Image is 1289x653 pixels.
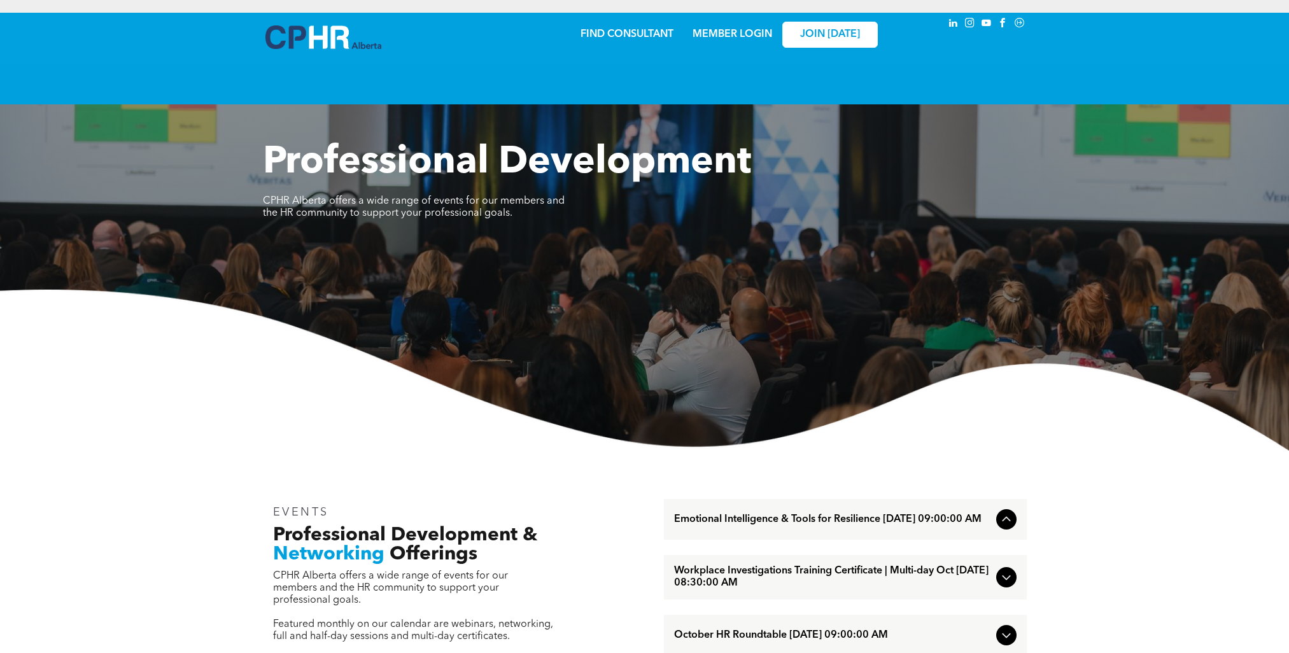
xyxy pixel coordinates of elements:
[800,29,860,41] span: JOIN [DATE]
[273,526,537,545] span: Professional Development &
[996,16,1010,33] a: facebook
[263,144,751,182] span: Professional Development
[980,16,994,33] a: youtube
[782,22,878,48] a: JOIN [DATE]
[674,565,991,589] span: Workplace Investigations Training Certificate | Multi-day Oct [DATE] 08:30:00 AM
[581,29,673,39] a: FIND CONSULTANT
[273,571,508,605] span: CPHR Alberta offers a wide range of events for our members and the HR community to support your p...
[674,514,991,526] span: Emotional Intelligence & Tools for Resilience [DATE] 09:00:00 AM
[674,629,991,642] span: October HR Roundtable [DATE] 09:00:00 AM
[1013,16,1027,33] a: Social network
[693,29,772,39] a: MEMBER LOGIN
[273,507,330,518] span: EVENTS
[263,196,565,218] span: CPHR Alberta offers a wide range of events for our members and the HR community to support your p...
[963,16,977,33] a: instagram
[265,25,381,49] img: A blue and white logo for cp alberta
[390,545,477,564] span: Offerings
[947,16,961,33] a: linkedin
[273,619,553,642] span: Featured monthly on our calendar are webinars, networking, full and half-day sessions and multi-d...
[273,545,384,564] span: Networking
